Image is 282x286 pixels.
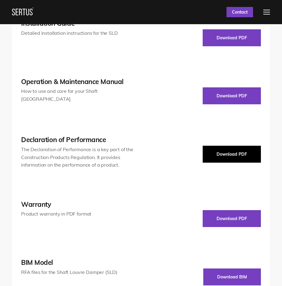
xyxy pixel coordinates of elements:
[227,7,253,17] a: Contact
[21,29,141,37] div: Detailed installation instructions for the SLD
[21,268,141,276] div: RFA files for the Shaft Louvre Damper (SLD)
[203,29,261,46] button: Download PDF
[203,87,261,104] button: Download PDF
[21,78,243,86] div: Operation & Maintenance Manual
[21,200,243,209] div: Warranty
[203,146,261,163] button: Download PDF
[21,136,243,144] div: Declaration of Performance
[21,146,141,169] div: The Declaration of Performance is a key part of the Construction Products Regulation. It provides...
[203,210,261,227] button: Download PDF
[173,216,282,286] iframe: Chat Widget
[21,258,243,267] div: BIM Model
[21,87,141,103] div: How to use and care for your Shaft [GEOGRAPHIC_DATA]
[21,210,141,218] div: Product warranty in PDF format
